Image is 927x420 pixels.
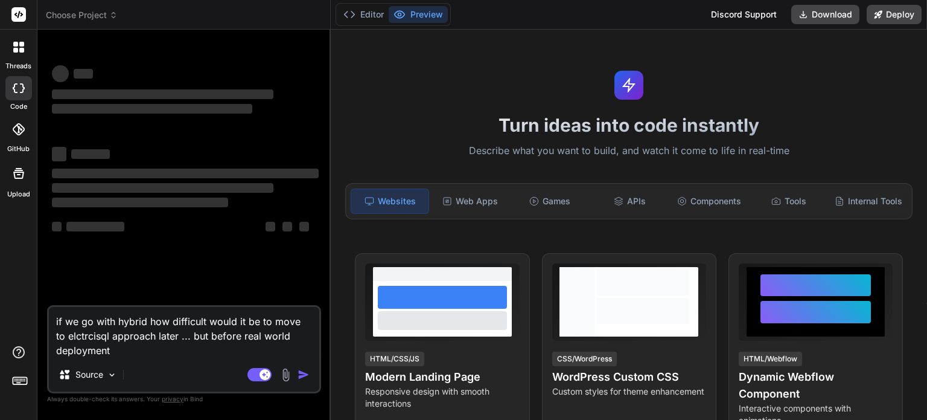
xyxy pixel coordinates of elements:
div: Internal Tools [830,189,907,214]
p: Custom styles for theme enhancement [552,386,706,398]
div: HTML/Webflow [739,352,802,366]
div: Games [511,189,588,214]
div: APIs [591,189,668,214]
span: ‌ [52,89,273,99]
p: Describe what you want to build, and watch it come to life in real-time [338,143,920,159]
h1: Turn ideas into code instantly [338,114,920,136]
div: HTML/CSS/JS [365,352,424,366]
p: Source [75,369,103,381]
h4: Dynamic Webflow Component [739,369,893,402]
p: Always double-check its answers. Your in Bind [47,393,321,405]
button: Preview [389,6,448,23]
button: Editor [339,6,389,23]
span: ‌ [52,104,252,114]
p: Responsive design with smooth interactions [365,386,519,410]
label: Upload [7,189,30,199]
span: ‌ [52,65,69,82]
label: code [10,102,27,112]
h4: WordPress Custom CSS [552,369,706,386]
span: ‌ [282,222,292,231]
div: Tools [750,189,827,214]
label: GitHub [7,144,30,154]
span: Choose Project [46,9,118,21]
img: Pick Models [107,370,117,380]
div: Discord Support [704,5,784,24]
span: ‌ [52,147,66,161]
div: CSS/WordPress [552,352,617,366]
label: threads [5,61,31,71]
div: Components [671,189,748,214]
button: Download [791,5,859,24]
span: ‌ [66,222,124,231]
span: ‌ [52,198,228,207]
span: ‌ [299,222,309,231]
span: ‌ [74,69,93,79]
div: Web Apps [432,189,509,214]
span: ‌ [52,183,273,193]
div: Websites [351,189,429,214]
span: ‌ [266,222,275,231]
span: privacy [162,395,183,402]
span: ‌ [52,169,319,178]
img: icon [298,369,310,381]
button: Deploy [867,5,922,24]
h4: Modern Landing Page [365,369,519,386]
span: ‌ [71,149,110,159]
span: ‌ [52,222,62,231]
textarea: if we go with hybrid how difficult would it be to move to elctrcisql approach later ... but befor... [49,307,319,358]
img: attachment [279,368,293,382]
